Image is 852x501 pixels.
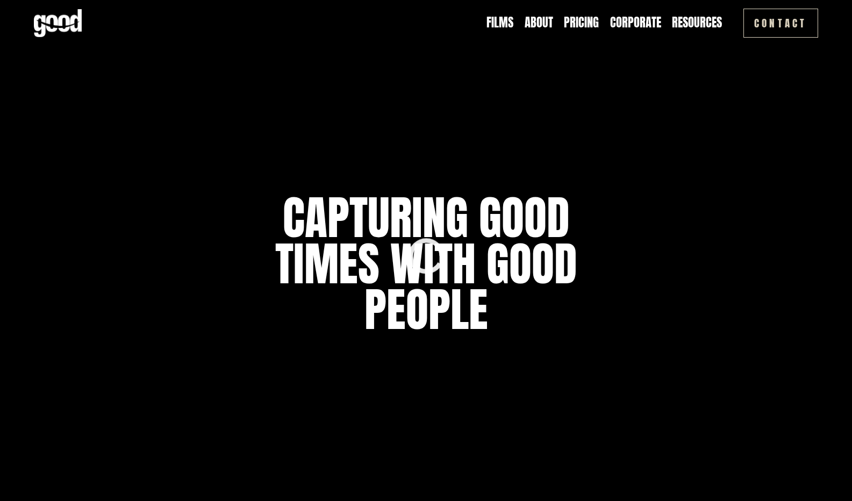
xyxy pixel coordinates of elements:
a: Contact [743,9,818,38]
span: Resources [672,16,722,30]
a: folder dropdown [672,15,722,31]
a: Films [486,15,513,31]
h1: capturing good times with good people [238,195,614,332]
a: About [525,15,553,31]
a: Corporate [610,15,661,31]
a: Pricing [564,15,599,31]
img: Good Feeling Films [34,9,82,37]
